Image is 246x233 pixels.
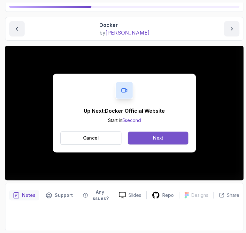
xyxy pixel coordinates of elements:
[9,21,25,36] button: previous content
[147,191,179,199] a: Repo
[79,187,114,204] button: Feedback button
[224,21,239,36] button: next content
[83,135,99,141] p: Cancel
[9,187,39,204] button: notes button
[227,192,239,198] p: Share
[42,187,77,204] button: Support button
[213,192,239,198] button: Share
[55,192,73,198] p: Support
[162,192,174,198] p: Repo
[128,192,141,198] p: Slides
[22,192,35,198] p: Notes
[105,29,150,36] span: [PERSON_NAME]
[128,132,188,144] button: Next
[90,189,110,202] p: Any issues?
[99,29,150,36] p: by
[153,135,163,141] div: Next
[122,117,141,123] span: 5 second
[84,117,165,124] p: Start in
[5,46,243,180] iframe: 2 - Docker
[114,192,146,198] a: Slides
[99,21,150,29] p: Docker
[84,107,165,115] p: Up Next: Docker Official Website
[191,192,208,198] p: Designs
[60,131,121,145] button: Cancel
